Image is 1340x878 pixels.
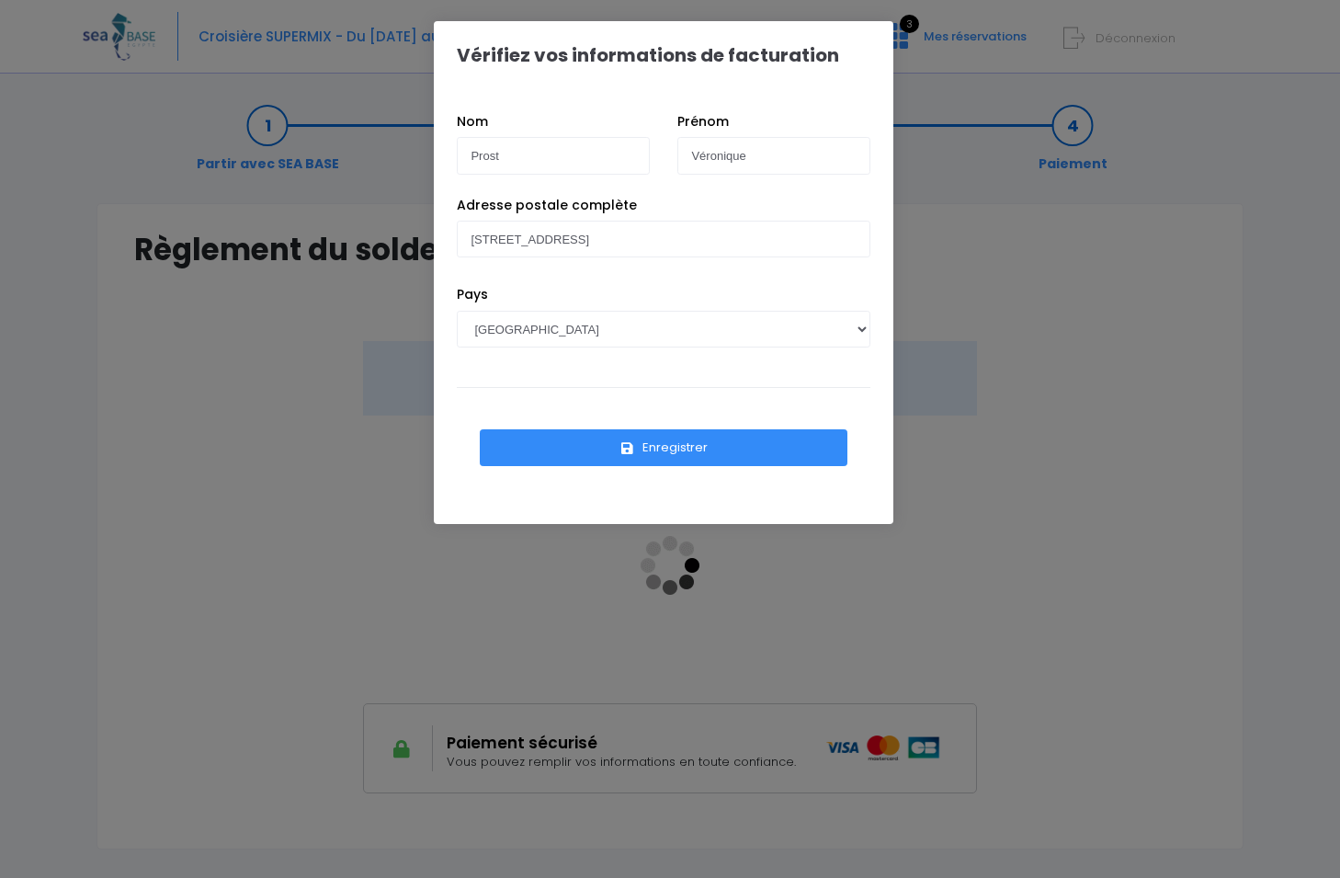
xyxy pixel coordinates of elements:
[480,429,847,466] button: Enregistrer
[677,112,729,131] label: Prénom
[457,285,488,304] label: Pays
[457,112,488,131] label: Nom
[457,44,839,66] h1: Vérifiez vos informations de facturation
[457,196,637,215] label: Adresse postale complète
